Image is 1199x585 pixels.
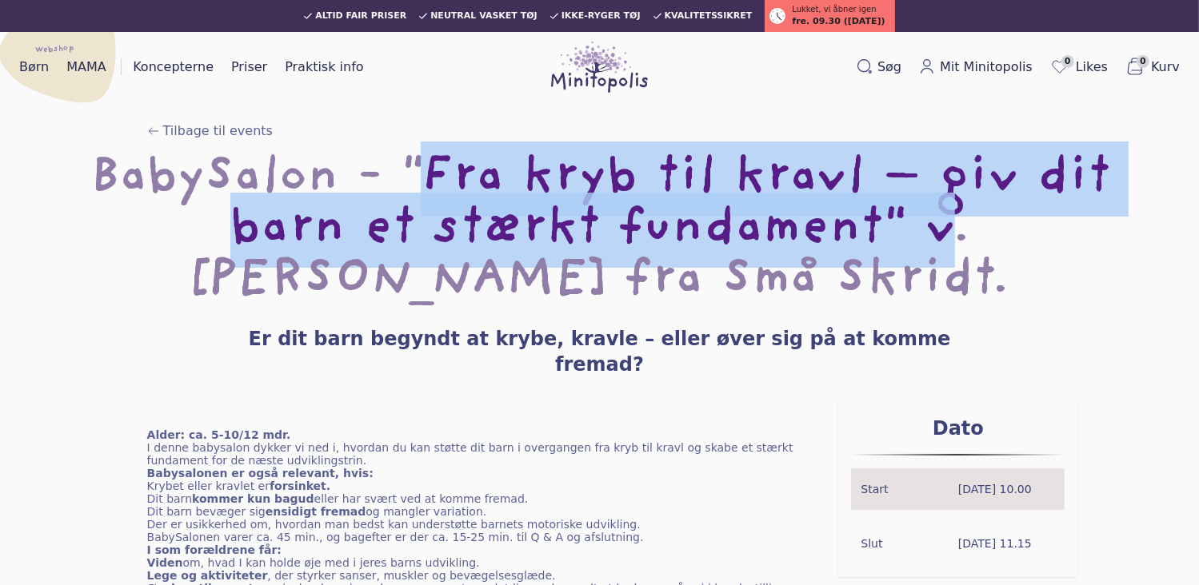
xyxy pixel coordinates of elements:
[225,54,274,80] a: Priser
[1061,55,1074,68] span: 0
[958,535,1055,551] span: [DATE] 11.15
[147,492,813,505] p: Dit barn eller har svært ved at komme fremad.
[147,531,813,543] p: BabySalonen varer ca. 45 min., og bagefter er der ca. 15-25 min. til Q & A og afslutning.
[147,569,268,582] strong: Lege og aktiviteter
[877,58,901,77] span: Søg
[850,54,908,80] button: Søg
[562,11,641,21] span: Ikke-ryger tøj
[1044,54,1114,81] a: 0Likes
[315,11,406,21] span: Altid fair priser
[192,492,314,505] strong: kommer kun bagud
[940,58,1033,77] span: Mit Minitopolis
[792,3,876,15] span: Lukket, vi åbner igen
[861,535,957,551] span: Slut
[147,543,282,556] strong: I som forældrene får:
[1119,54,1186,81] button: 0Kurv
[851,416,1065,441] h3: Dato
[1137,55,1149,68] span: 0
[147,121,273,141] a: Tilbage til events
[665,11,753,21] span: Kvalitetssikret
[147,480,813,492] p: Krybet eller kravlet er
[1076,58,1108,77] span: Likes
[60,54,113,80] a: MAMA
[147,505,813,518] p: Dit barn bevæger sig og mangler variation.
[147,569,813,582] p: , der styrker sanser, muskler og bevægelsesglæde.
[147,556,183,569] strong: Viden
[792,15,885,29] span: fre. 09.30 ([DATE])
[958,481,1055,497] span: [DATE] 10.00
[147,428,291,441] strong: Alder: ca. 5-10/12 mdr.
[551,42,649,93] img: Minitopolis logo
[126,54,220,80] a: Koncepterne
[13,54,55,80] a: Børn
[861,481,957,497] span: Start
[278,54,370,80] a: Praktisk info
[147,556,813,569] p: om, hvad I kan holde øje med i jeres barns udvikling.
[163,121,273,141] span: Tilbage til events
[266,505,366,518] strong: ensidigt fremad
[147,467,374,480] strong: Babysalonen er også relevant, hvis:
[270,480,330,492] strong: forsinket.
[1151,58,1180,77] span: Kurv
[242,326,958,377] h3: Er dit barn begyndt at krybe, kravle – eller øver sig på at komme fremad?
[913,54,1039,80] a: Mit Minitopolis
[26,153,1173,307] h1: BabySalon - "Fra kryb til kravl – giv dit barn et stærkt fundament" v. [PERSON_NAME] fra Små Skridt.
[147,441,813,467] p: I denne babysalon dykker vi ned i, hvordan du kan støtte dit barn i overgangen fra kryb til kravl...
[430,11,538,21] span: Neutral vasket tøj
[147,518,813,531] p: Der er usikkerhed om, hvordan man bedst kan understøtte barnets motoriske udvikling.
